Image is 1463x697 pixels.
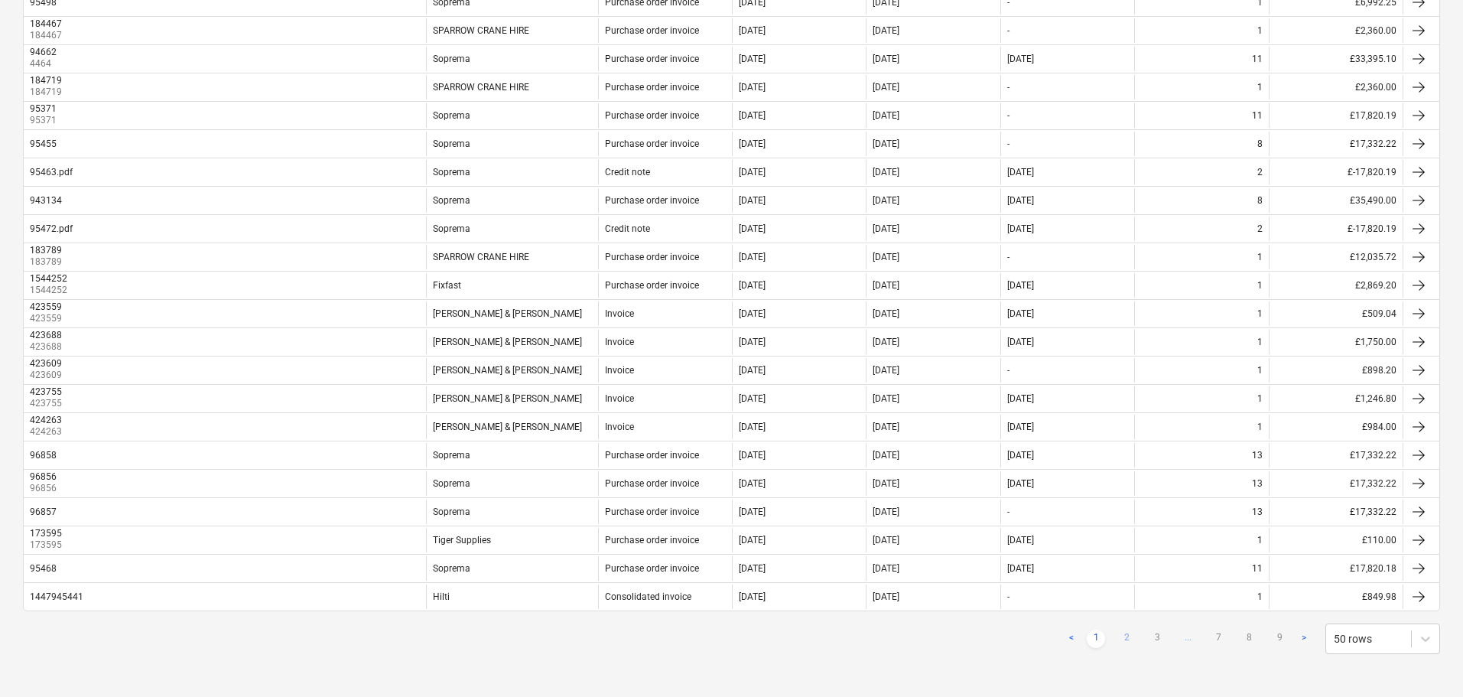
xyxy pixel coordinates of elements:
div: Invoice [605,393,634,404]
div: 1544252 [30,273,67,284]
div: Soprema [433,195,470,206]
div: [DATE] [1007,195,1034,206]
div: 1 [1257,308,1263,319]
div: Soprema [433,223,470,234]
div: £898.20 [1269,358,1403,383]
div: £17,820.19 [1269,103,1403,128]
p: 423755 [30,397,65,410]
div: [DATE] [873,138,899,149]
div: - [1007,365,1009,376]
div: 423609 [30,358,62,369]
div: 13 [1252,478,1263,489]
div: [PERSON_NAME] & [PERSON_NAME] [433,365,582,376]
div: [DATE] [1007,223,1034,234]
div: £-17,820.19 [1269,217,1403,241]
div: Credit note [605,223,650,234]
iframe: Chat Widget [1387,624,1463,697]
div: [DATE] [873,252,899,262]
div: Soprema [433,138,470,149]
p: 423559 [30,312,65,325]
div: Tiger Supplies [433,535,491,546]
div: Credit note [605,167,650,178]
div: 943134 [30,195,62,206]
div: 173595 [30,528,62,539]
div: [PERSON_NAME] & [PERSON_NAME] [433,422,582,432]
div: [DATE] [739,422,766,432]
div: [DATE] [873,563,899,574]
div: Purchase order invoice [605,82,699,93]
div: Soprema [433,54,470,64]
div: Invoice [605,365,634,376]
div: Soprema [433,478,470,489]
div: 1 [1257,252,1263,262]
div: Purchase order invoice [605,138,699,149]
div: [DATE] [873,535,899,546]
a: ... [1179,630,1197,648]
div: 1 [1257,535,1263,546]
div: [DATE] [873,478,899,489]
div: 1 [1257,82,1263,93]
div: £849.98 [1269,585,1403,609]
div: 96858 [30,450,57,461]
div: 95468 [30,563,57,574]
a: Page 8 [1240,630,1258,648]
div: £17,332.22 [1269,471,1403,496]
div: - [1007,252,1009,262]
div: Soprema [433,110,470,121]
div: [DATE] [739,393,766,404]
div: [DATE] [873,337,899,347]
div: £-17,820.19 [1269,160,1403,184]
div: [DATE] [739,167,766,178]
div: [DATE] [739,110,766,121]
div: [DATE] [739,82,766,93]
div: £35,490.00 [1269,188,1403,213]
div: [DATE] [1007,393,1034,404]
div: 1 [1257,422,1263,432]
div: [DATE] [739,563,766,574]
div: Purchase order invoice [605,450,699,461]
div: Soprema [433,450,470,461]
div: £12,035.72 [1269,245,1403,269]
div: [DATE] [739,591,766,602]
div: [DATE] [1007,535,1034,546]
div: 1 [1257,280,1263,291]
div: [DATE] [1007,563,1034,574]
div: Purchase order invoice [605,563,699,574]
div: 95472.pdf [30,223,73,234]
div: [DATE] [739,25,766,36]
div: Invoice [605,308,634,319]
div: - [1007,25,1009,36]
div: [DATE] [873,167,899,178]
div: 95463.pdf [30,167,73,178]
div: [DATE] [1007,308,1034,319]
div: [DATE] [873,280,899,291]
div: Soprema [433,167,470,178]
div: £17,820.18 [1269,556,1403,581]
div: [DATE] [739,337,766,347]
div: 1 [1257,337,1263,347]
a: Page 9 [1270,630,1289,648]
p: 95371 [30,114,60,127]
div: Soprema [433,563,470,574]
a: Page 7 [1209,630,1227,648]
p: 184467 [30,29,65,42]
div: Purchase order invoice [605,535,699,546]
div: 183789 [30,245,62,256]
div: - [1007,138,1009,149]
div: [DATE] [739,478,766,489]
div: £2,360.00 [1269,18,1403,43]
div: 184719 [30,75,62,86]
div: Purchase order invoice [605,478,699,489]
div: 1 [1257,25,1263,36]
div: [DATE] [739,252,766,262]
div: [DATE] [1007,450,1034,461]
p: 183789 [30,256,65,269]
div: [DATE] [873,506,899,517]
div: [DATE] [739,195,766,206]
div: 13 [1252,450,1263,461]
a: Page 1 is your current page [1087,630,1105,648]
div: 2 [1257,167,1263,178]
div: 1447945441 [30,591,83,602]
div: [DATE] [873,54,899,64]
